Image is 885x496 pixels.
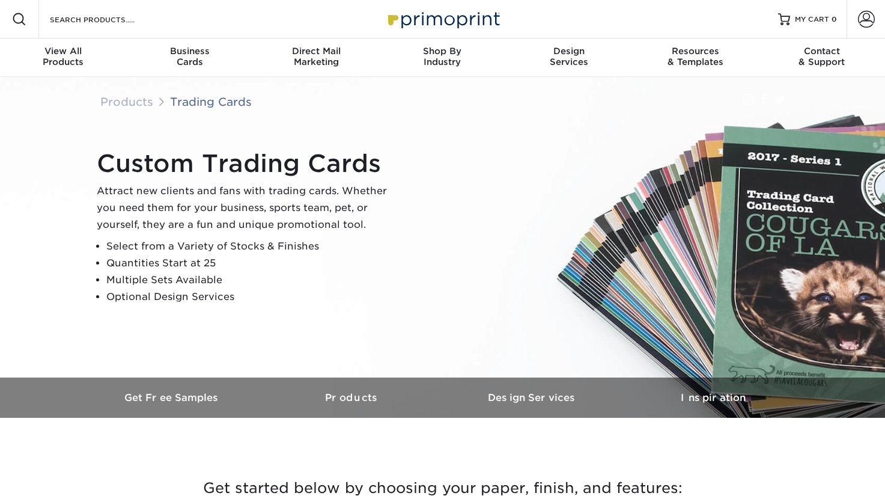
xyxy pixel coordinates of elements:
span: Direct Mail [253,46,379,57]
span: MY CART [795,14,829,25]
li: Quantities Start at 25 [106,255,397,272]
a: Resources& Templates [632,38,758,77]
h3: Design Services [443,392,623,403]
h1: Custom Trading Cards [97,149,397,178]
div: & Templates [632,46,758,67]
a: Inspiration [623,378,803,418]
span: Business [126,46,252,57]
a: Get Free Samples [82,378,263,418]
h3: Products [263,392,443,403]
a: BusinessCards [126,38,252,77]
div: Services [506,46,632,67]
div: Cards [126,46,252,67]
a: Design Services [443,378,623,418]
li: Optional Design Services [106,289,397,305]
a: Trading Cards [170,95,252,108]
a: Direct MailMarketing [253,38,379,77]
span: Design [506,46,632,57]
span: 0 [832,15,837,23]
a: DesignServices [506,38,632,77]
li: Multiple Sets Available [106,272,397,289]
img: Primoprint [383,6,503,32]
div: & Support [759,46,885,67]
li: Select from a Variety of Stocks & Finishes [106,238,397,255]
div: Marketing [253,46,379,67]
span: Resources [632,46,758,57]
a: Products [100,95,153,108]
p: Attract new clients and fans with trading cards. Whether you need them for your business, sports ... [97,183,397,233]
a: Products [263,378,443,418]
div: Industry [379,46,505,67]
h3: Inspiration [623,392,803,403]
a: Contact& Support [759,38,885,77]
input: SEARCH PRODUCTS..... [49,12,166,26]
a: Shop ByIndustry [379,38,505,77]
span: Contact [759,46,885,57]
h3: Get Free Samples [82,392,263,403]
span: Shop By [379,46,505,57]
